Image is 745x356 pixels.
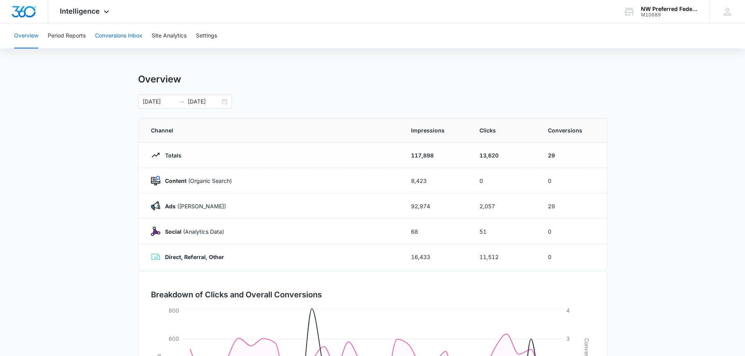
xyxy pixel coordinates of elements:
[151,289,322,301] h3: Breakdown of Clicks and Overall Conversions
[60,7,100,15] span: Intelligence
[539,219,607,244] td: 0
[14,23,38,48] button: Overview
[402,244,470,270] td: 16,433
[95,23,142,48] button: Conversions Inbox
[165,203,176,209] strong: Ads
[165,228,181,235] strong: Social
[160,227,224,236] p: (Analytics Data)
[165,254,224,260] strong: Direct, Referral, Other
[169,335,179,342] tspan: 600
[411,126,461,134] span: Impressions
[641,12,698,18] div: account id
[641,6,698,12] div: account name
[165,177,187,184] strong: Content
[470,193,539,219] td: 2,057
[152,23,187,48] button: Site Analytics
[548,126,594,134] span: Conversions
[169,307,179,314] tspan: 800
[470,244,539,270] td: 11,512
[160,202,226,210] p: ([PERSON_NAME])
[479,126,529,134] span: Clicks
[470,168,539,193] td: 0
[539,244,607,270] td: 0
[48,23,86,48] button: Period Reports
[402,193,470,219] td: 92,974
[539,168,607,193] td: 0
[470,219,539,244] td: 51
[566,335,570,342] tspan: 3
[151,227,160,236] img: Social
[160,151,181,159] p: Totals
[178,98,185,105] span: to
[138,73,181,85] h1: Overview
[402,143,470,168] td: 117,898
[151,176,160,185] img: Content
[160,177,232,185] p: (Organic Search)
[539,143,607,168] td: 29
[470,143,539,168] td: 13,620
[178,98,185,105] span: swap-right
[143,97,175,106] input: Start date
[196,23,217,48] button: Settings
[151,201,160,211] img: Ads
[539,193,607,219] td: 29
[402,219,470,244] td: 68
[566,307,570,314] tspan: 4
[402,168,470,193] td: 8,423
[151,126,392,134] span: Channel
[188,97,220,106] input: End date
